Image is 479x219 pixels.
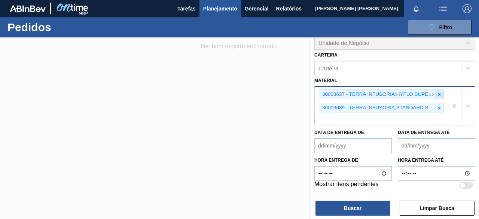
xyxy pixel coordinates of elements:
input: dd/mm/yyyy [398,138,475,153]
div: 30003639 - TERRA INFUSORIA;STANDARD SUPER CEL [320,103,435,113]
label: Data de Entrega até [398,130,450,135]
span: Planejamento [203,4,237,13]
label: Data de Entrega de [314,130,364,135]
span: Tarefas [177,4,196,13]
h1: Pedidos [7,23,111,31]
label: Mostrar itens pendentes [314,181,379,190]
div: 30003637 - TERRA INFUSORIA;HYFLO SUPER CEL [320,90,435,99]
div: Carteira [318,65,338,71]
input: dd/mm/yyyy [314,138,392,153]
span: Gerencial [245,4,269,13]
button: Notificações [404,3,428,14]
img: TNhmsLtSVTkK8tSr43FrP2fwEKptu5GPRR3wAAAABJRU5ErkJggg== [10,5,46,12]
span: Filtro [439,24,452,30]
label: Material [314,78,337,83]
label: Hora entrega de [314,155,392,166]
label: Carteira [314,52,338,58]
img: Logout [463,4,472,13]
span: Relatórios [276,4,302,13]
img: userActions [439,4,448,13]
button: Filtro [408,20,472,35]
label: Hora entrega até [398,155,475,166]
